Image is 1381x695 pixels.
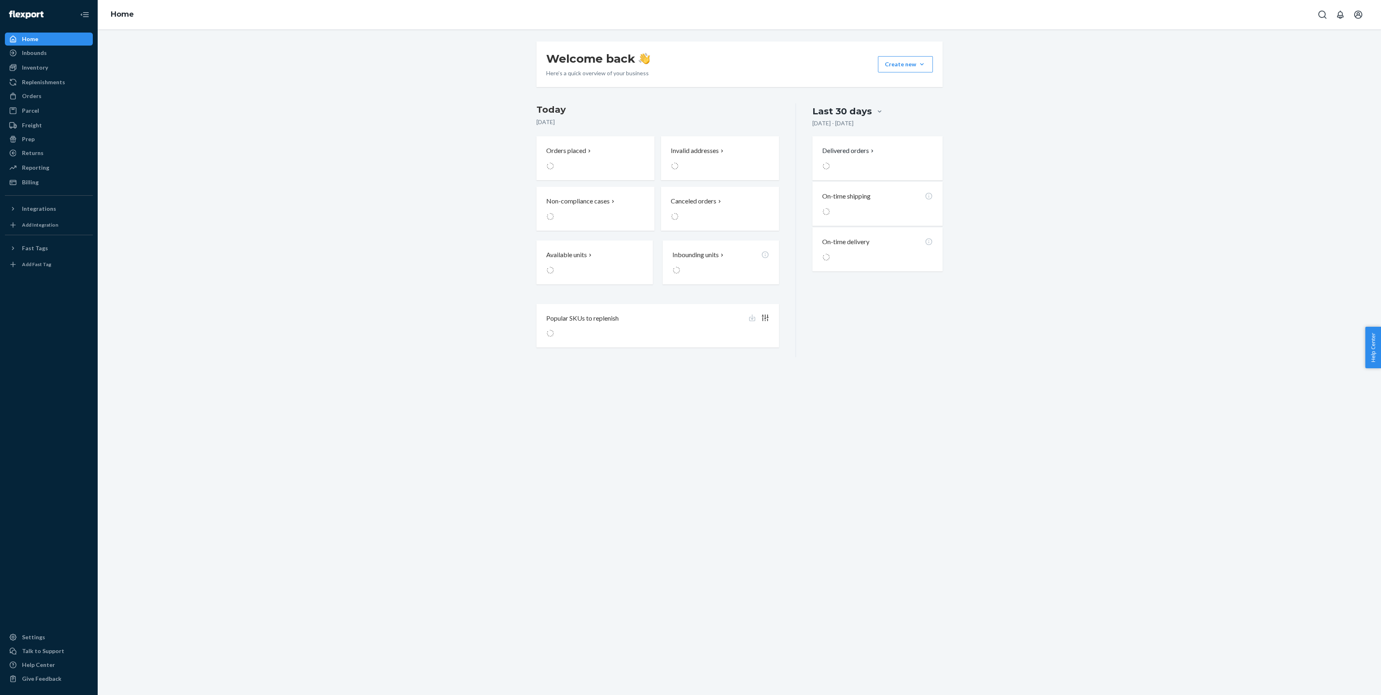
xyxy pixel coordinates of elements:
[5,61,93,74] a: Inventory
[111,10,134,19] a: Home
[536,136,654,180] button: Orders placed
[22,178,39,186] div: Billing
[5,104,93,117] a: Parcel
[22,244,48,252] div: Fast Tags
[546,51,650,66] h1: Welcome back
[22,205,56,213] div: Integrations
[5,176,93,189] a: Billing
[5,161,93,174] a: Reporting
[5,631,93,644] a: Settings
[536,118,779,126] p: [DATE]
[536,187,654,231] button: Non-compliance cases
[1332,7,1348,23] button: Open notifications
[5,76,93,89] a: Replenishments
[104,3,140,26] ol: breadcrumbs
[822,192,871,201] p: On-time shipping
[1350,7,1366,23] button: Open account menu
[1365,327,1381,368] button: Help Center
[1314,7,1331,23] button: Open Search Box
[77,7,93,23] button: Close Navigation
[822,146,875,155] button: Delivered orders
[546,197,610,206] p: Non-compliance cases
[22,92,42,100] div: Orders
[22,661,55,669] div: Help Center
[546,314,619,323] p: Popular SKUs to replenish
[22,647,64,655] div: Talk to Support
[22,633,45,641] div: Settings
[5,645,93,658] button: Talk to Support
[661,136,779,180] button: Invalid addresses
[5,33,93,46] a: Home
[22,78,65,86] div: Replenishments
[663,240,779,284] button: Inbounding units
[5,672,93,685] button: Give Feedback
[22,164,49,172] div: Reporting
[671,197,716,206] p: Canceled orders
[22,107,39,115] div: Parcel
[22,35,38,43] div: Home
[5,242,93,255] button: Fast Tags
[22,221,58,228] div: Add Integration
[822,237,869,247] p: On-time delivery
[9,11,44,19] img: Flexport logo
[22,261,51,268] div: Add Fast Tag
[22,49,47,57] div: Inbounds
[5,133,93,146] a: Prep
[5,658,93,671] a: Help Center
[536,103,779,116] h3: Today
[5,119,93,132] a: Freight
[812,119,854,127] p: [DATE] - [DATE]
[536,240,653,284] button: Available units
[5,219,93,232] a: Add Integration
[22,135,35,143] div: Prep
[878,56,933,72] button: Create new
[671,146,719,155] p: Invalid addresses
[546,146,586,155] p: Orders placed
[812,105,872,118] div: Last 30 days
[22,675,61,683] div: Give Feedback
[672,250,719,260] p: Inbounding units
[5,46,93,59] a: Inbounds
[22,149,44,157] div: Returns
[5,202,93,215] button: Integrations
[22,63,48,72] div: Inventory
[5,258,93,271] a: Add Fast Tag
[546,69,650,77] p: Here’s a quick overview of your business
[661,187,779,231] button: Canceled orders
[639,53,650,64] img: hand-wave emoji
[546,250,587,260] p: Available units
[5,146,93,160] a: Returns
[5,90,93,103] a: Orders
[22,121,42,129] div: Freight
